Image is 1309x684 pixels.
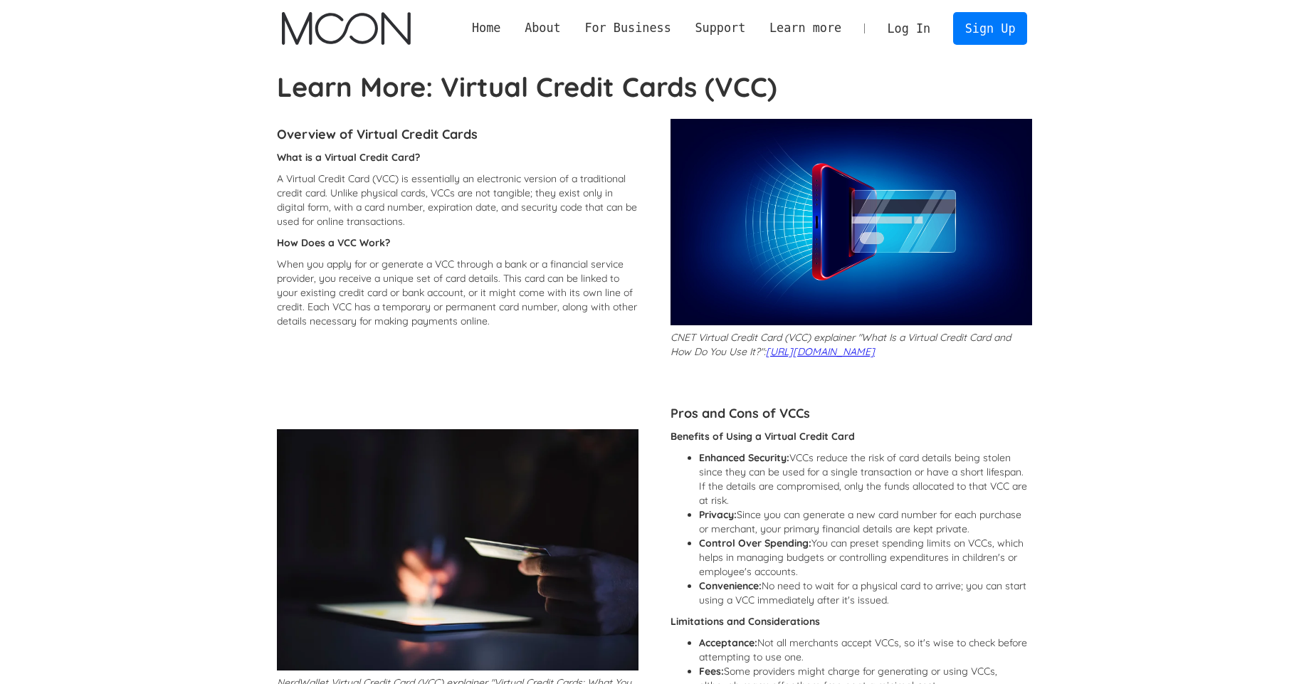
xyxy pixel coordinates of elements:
li: You can preset spending limits on VCCs, which helps in managing budgets or controlling expenditur... [699,536,1032,579]
h4: Overview of Virtual Credit Cards [277,126,638,143]
div: For Business [573,19,683,37]
a: home [282,12,411,45]
p: CNET Virtual Credit Card (VCC) explainer "What Is a Virtual Credit Card and How Do You Use It?": [671,330,1032,359]
li: VCCs reduce the risk of card details being stolen since they can be used for a single transaction... [699,451,1032,507]
li: No need to wait for a physical card to arrive; you can start using a VCC immediately after it's i... [699,579,1032,607]
div: About [512,19,572,37]
a: Log In [876,13,942,44]
div: About [525,19,561,37]
strong: Acceptance: [699,636,757,649]
div: Support [683,19,757,37]
strong: Privacy: [699,508,737,521]
a: Sign Up [953,12,1027,44]
strong: What is a Virtual Credit Card? [277,151,420,164]
p: When you apply for or generate a VCC through a bank or a financial service provider, you receive ... [277,257,638,328]
a: [URL][DOMAIN_NAME] [766,345,875,358]
div: Support [695,19,745,37]
strong: Learn More: Virtual Credit Cards (VCC) [277,70,777,104]
h4: Pros and Cons of VCCs [671,405,1032,422]
li: Since you can generate a new card number for each purchase or merchant, your primary financial de... [699,507,1032,536]
div: For Business [584,19,671,37]
p: A Virtual Credit Card (VCC) is essentially an electronic version of a traditional credit card. Un... [277,172,638,228]
div: Learn more [757,19,853,37]
a: Home [460,19,512,37]
strong: How Does a VCC Work? [277,236,390,249]
strong: Limitations and Considerations [671,615,820,628]
strong: Benefits of Using a Virtual Credit Card [671,430,855,443]
strong: Enhanced Security: [699,451,789,464]
div: Learn more [769,19,841,37]
strong: Convenience: [699,579,762,592]
strong: Control Over Spending: [699,537,811,549]
strong: Fees: [699,665,724,678]
li: Not all merchants accept VCCs, so it's wise to check before attempting to use one. [699,636,1032,664]
img: Moon Logo [282,12,411,45]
